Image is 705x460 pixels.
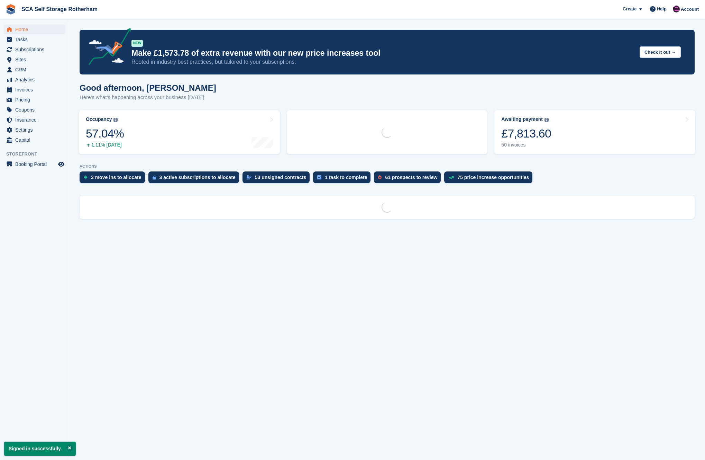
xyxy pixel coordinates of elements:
p: Make £1,573.78 of extra revenue with our new price increases tool [131,48,634,58]
p: ACTIONS [80,164,695,169]
a: 1 task to complete [313,171,374,187]
a: 3 active subscriptions to allocate [148,171,242,187]
img: prospect-51fa495bee0391a8d652442698ab0144808aea92771e9ea1ae160a38d050c398.svg [378,175,382,179]
a: menu [3,115,65,125]
a: menu [3,95,65,105]
a: menu [3,105,65,115]
div: Awaiting payment [501,116,543,122]
div: Occupancy [86,116,112,122]
a: Awaiting payment £7,813.60 50 invoices [494,110,695,154]
img: task-75834270c22a3079a89374b754ae025e5fb1db73e45f91037f5363f120a921f8.svg [317,175,321,179]
div: 61 prospects to review [385,175,437,180]
a: menu [3,135,65,145]
a: 75 price increase opportunities [444,171,536,187]
span: CRM [15,65,57,74]
img: active_subscription_to_allocate_icon-d502201f5373d7db506a760aba3b589e785aa758c864c3986d89f69b8ff3... [153,175,156,180]
a: 53 unsigned contracts [242,171,313,187]
div: NEW [131,40,143,47]
a: menu [3,65,65,74]
span: Capital [15,135,57,145]
div: 3 move ins to allocate [91,175,141,180]
span: Tasks [15,35,57,44]
span: Settings [15,125,57,135]
span: Pricing [15,95,57,105]
a: Preview store [57,160,65,168]
div: £7,813.60 [501,126,551,141]
span: Invoices [15,85,57,95]
a: menu [3,25,65,34]
a: menu [3,159,65,169]
p: Rooted in industry best practices, but tailored to your subscriptions. [131,58,634,66]
span: Home [15,25,57,34]
div: 53 unsigned contracts [255,175,306,180]
div: 50 invoices [501,142,551,148]
img: contract_signature_icon-13c848040528278c33f63329250d36e43548de30e8caae1d1a13099fd9432cc5.svg [247,175,251,179]
div: 57.04% [86,126,124,141]
div: 1 task to complete [325,175,367,180]
img: stora-icon-8386f47178a22dfd0bd8f6a31ec36ba5ce8667c1dd55bd0f319d3a0aa187defe.svg [6,4,16,15]
span: Help [657,6,667,12]
span: Analytics [15,75,57,85]
img: icon-info-grey-7440780725fd019a000dd9b08b2336e03edf1995a4989e88bcd33f0948082b44.svg [544,118,549,122]
a: SCA Self Storage Rotherham [19,3,100,15]
div: 75 price increase opportunities [457,175,529,180]
span: Create [623,6,637,12]
img: Dale Chapman [673,6,680,12]
a: menu [3,35,65,44]
span: Sites [15,55,57,64]
span: Subscriptions [15,45,57,54]
p: Here's what's happening across your business [DATE] [80,94,216,101]
a: menu [3,45,65,54]
a: menu [3,75,65,85]
p: Signed in successfully. [4,442,76,456]
span: Account [681,6,699,13]
span: Booking Portal [15,159,57,169]
div: 3 active subscriptions to allocate [159,175,236,180]
a: 3 move ins to allocate [80,171,148,187]
a: 61 prospects to review [374,171,444,187]
img: price_increase_opportunities-93ffe204e8149a01c8c9dc8f82e8f89637d9d84a8eef4429ea346261dce0b2c0.svg [448,176,454,179]
a: menu [3,125,65,135]
a: menu [3,85,65,95]
div: 1.11% [DATE] [86,142,124,148]
span: Coupons [15,105,57,115]
button: Check it out → [640,46,681,58]
a: menu [3,55,65,64]
h1: Good afternoon, [PERSON_NAME] [80,83,216,92]
img: icon-info-grey-7440780725fd019a000dd9b08b2336e03edf1995a4989e88bcd33f0948082b44.svg [113,118,118,122]
span: Insurance [15,115,57,125]
img: price-adjustments-announcement-icon-8257ccfd72463d97f412b2fc003d46551f7dbcb40ab6d574587a9cd5c0d94... [83,28,131,68]
a: Occupancy 57.04% 1.11% [DATE] [79,110,280,154]
img: move_ins_to_allocate_icon-fdf77a2bb77ea45bf5b3d319d69a93e2d87916cf1d5bf7949dd705db3b84f3ca.svg [84,175,88,179]
span: Storefront [6,151,69,158]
